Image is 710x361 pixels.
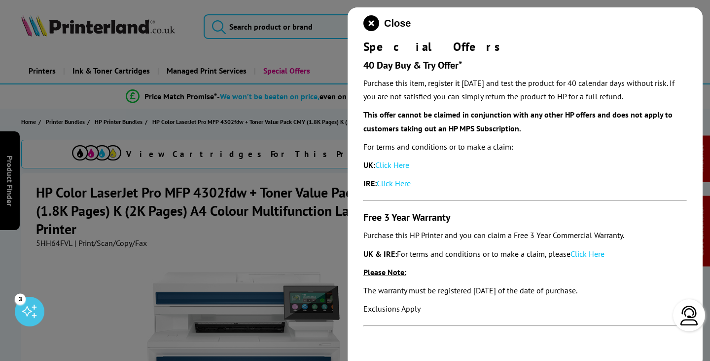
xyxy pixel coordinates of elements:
strong: UK & IRE: [363,249,397,259]
strong: Please Note: [363,267,406,277]
button: close modal [363,15,411,31]
em: Exclusions Apply [363,304,421,314]
h3: Free 3 Year Warranty [363,211,687,224]
a: Click Here [377,178,411,188]
strong: This offer cannot be claimed in conjunction with any other HP offers and does not apply to custom... [363,110,673,133]
div: 3 [15,293,26,304]
p: Purchase this HP Printer and you can claim a Free 3 Year Commercial Warranty. [363,229,687,242]
p: For terms and conditions or to make a claim: [363,140,687,154]
p: For terms and conditions or to make a claim, please [363,247,687,261]
a: Click Here [375,160,409,170]
div: Special Offers [363,39,687,54]
strong: IRE: [363,178,377,188]
em: The warranty must be registered [DATE] of the date of purchase. [363,285,577,295]
span: Close [384,18,411,29]
a: Click Here [570,249,604,259]
h3: 40 Day Buy & Try Offer* [363,59,687,72]
strong: UK: [363,160,375,170]
p: Purchase this item, register it [DATE] and test the product for 40 calendar days without risk. If... [363,77,687,103]
img: user-headset-light.svg [679,306,699,325]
